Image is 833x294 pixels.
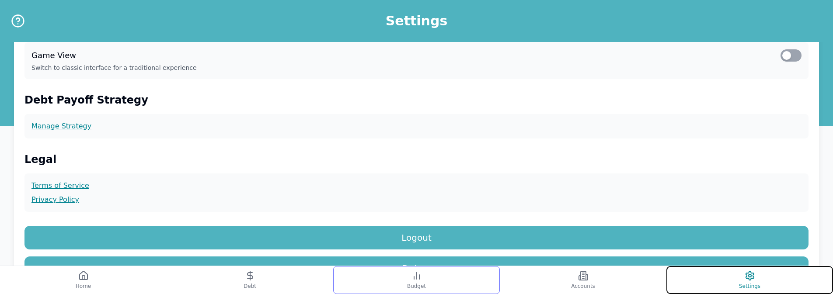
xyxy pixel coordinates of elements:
[333,266,500,294] button: Budget
[571,283,595,290] span: Accounts
[10,14,25,28] button: Help
[407,283,426,290] span: Budget
[31,63,802,72] p: Switch to classic interface for a traditional experience
[31,49,76,62] label: Game View
[31,194,802,205] a: Privacy Policy
[31,180,802,191] a: Terms of Service
[666,266,833,294] button: Settings
[167,266,333,294] button: Debt
[24,226,809,249] button: Logout
[24,93,809,107] h2: Debt Payoff Strategy
[386,13,448,29] h1: Settings
[31,121,802,131] a: Manage Strategy
[24,256,809,280] button: Debug
[24,152,809,166] h2: Legal
[500,266,666,294] button: Accounts
[739,283,760,290] span: Settings
[76,283,91,290] span: Home
[244,283,256,290] span: Debt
